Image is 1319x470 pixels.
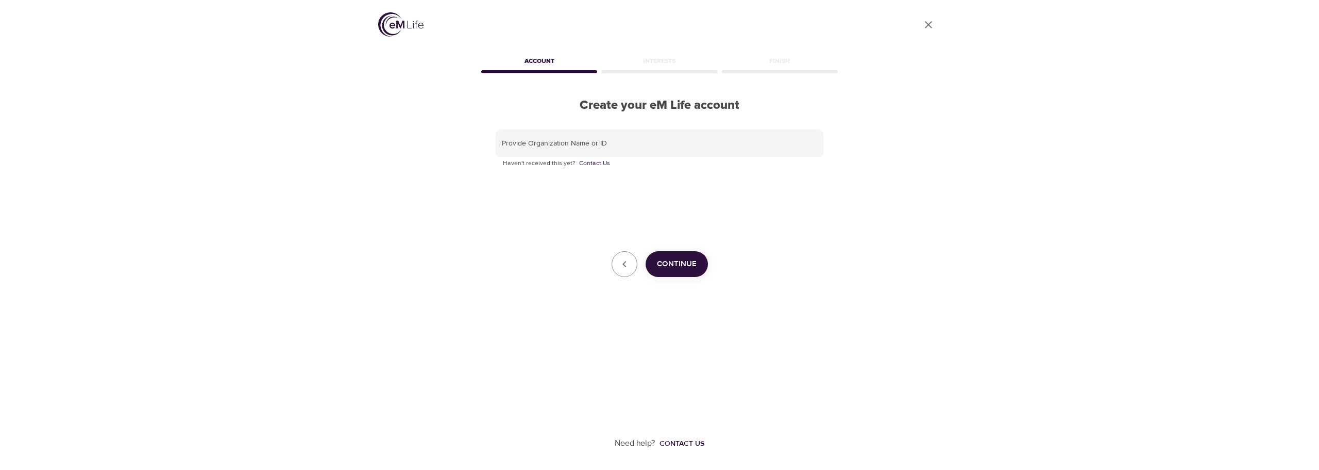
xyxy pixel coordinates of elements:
[378,12,424,37] img: logo
[479,98,840,113] h2: Create your eM Life account
[916,12,941,37] a: close
[657,257,697,271] span: Continue
[655,439,704,449] a: Contact us
[646,251,708,277] button: Continue
[579,158,610,169] a: Contact Us
[503,158,816,169] p: Haven't received this yet?
[659,439,704,449] div: Contact us
[615,437,655,449] p: Need help?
